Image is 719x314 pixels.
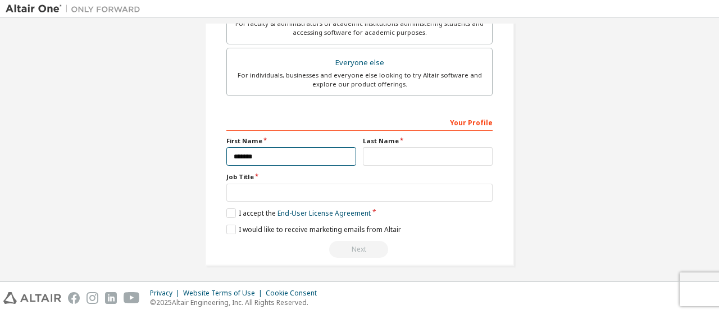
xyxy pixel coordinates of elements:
div: For individuals, businesses and everyone else looking to try Altair software and explore our prod... [234,71,485,89]
a: End-User License Agreement [277,208,371,218]
label: Job Title [226,172,493,181]
img: youtube.svg [124,292,140,304]
img: linkedin.svg [105,292,117,304]
img: facebook.svg [68,292,80,304]
div: Everyone else [234,55,485,71]
div: Privacy [150,289,183,298]
img: altair_logo.svg [3,292,61,304]
div: Website Terms of Use [183,289,266,298]
div: Cookie Consent [266,289,324,298]
div: For faculty & administrators of academic institutions administering students and accessing softwa... [234,19,485,37]
label: I accept the [226,208,371,218]
p: © 2025 Altair Engineering, Inc. All Rights Reserved. [150,298,324,307]
div: Read and acccept EULA to continue [226,241,493,258]
label: I would like to receive marketing emails from Altair [226,225,401,234]
img: Altair One [6,3,146,15]
label: Last Name [363,136,493,145]
label: First Name [226,136,356,145]
img: instagram.svg [87,292,98,304]
div: Your Profile [226,113,493,131]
